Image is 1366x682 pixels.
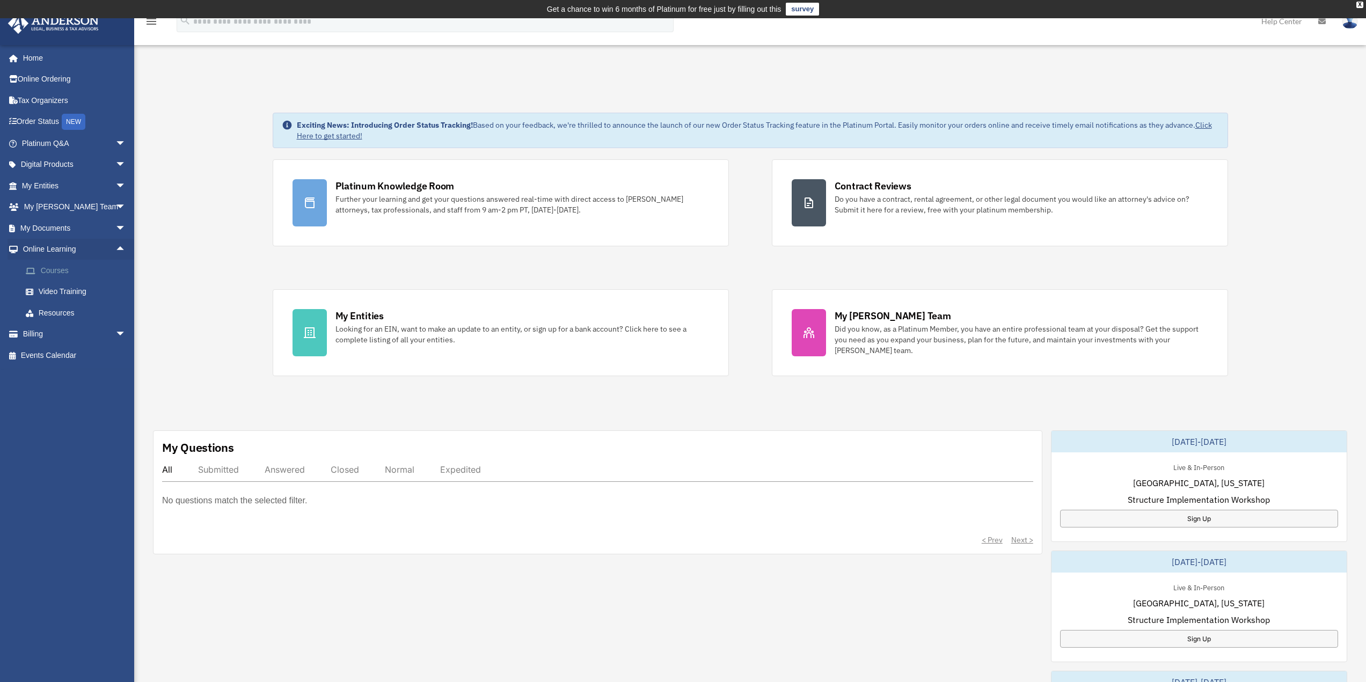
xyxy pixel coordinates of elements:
span: arrow_drop_down [115,217,137,239]
div: Answered [265,464,305,475]
div: Expedited [440,464,481,475]
div: My [PERSON_NAME] Team [835,309,951,322]
img: User Pic [1342,13,1358,29]
a: Home [8,47,137,69]
div: Contract Reviews [835,179,911,193]
div: [DATE]-[DATE] [1051,551,1347,573]
span: Structure Implementation Workshop [1128,613,1270,626]
span: [GEOGRAPHIC_DATA], [US_STATE] [1133,597,1265,610]
a: Platinum Knowledge Room Further your learning and get your questions answered real-time with dire... [273,159,729,246]
div: Submitted [198,464,239,475]
a: Order StatusNEW [8,111,142,133]
span: arrow_drop_down [115,175,137,197]
div: Normal [385,464,414,475]
a: Resources [15,302,142,324]
div: My Entities [335,309,384,322]
span: arrow_drop_up [115,239,137,261]
a: My [PERSON_NAME] Team Did you know, as a Platinum Member, you have an entire professional team at... [772,289,1228,376]
a: Sign Up [1060,510,1338,527]
a: My Entities Looking for an EIN, want to make an update to an entity, or sign up for a bank accoun... [273,289,729,376]
div: Do you have a contract, rental agreement, or other legal document you would like an attorney's ad... [835,194,1208,215]
div: Get a chance to win 6 months of Platinum for free just by filling out this [547,3,781,16]
div: Did you know, as a Platinum Member, you have an entire professional team at your disposal? Get th... [835,324,1208,356]
a: Billingarrow_drop_down [8,324,142,345]
div: Closed [331,464,359,475]
div: close [1356,2,1363,8]
i: menu [145,15,158,28]
a: Online Ordering [8,69,142,90]
a: My [PERSON_NAME] Teamarrow_drop_down [8,196,142,218]
span: Structure Implementation Workshop [1128,493,1270,506]
div: Further your learning and get your questions answered real-time with direct access to [PERSON_NAM... [335,194,709,215]
a: Sign Up [1060,630,1338,648]
span: [GEOGRAPHIC_DATA], [US_STATE] [1133,476,1265,489]
a: My Entitiesarrow_drop_down [8,175,142,196]
a: Digital Productsarrow_drop_down [8,154,142,175]
a: survey [786,3,819,16]
div: [DATE]-[DATE] [1051,431,1347,452]
p: No questions match the selected filter. [162,493,307,508]
span: arrow_drop_down [115,154,137,176]
span: arrow_drop_down [115,133,137,155]
a: Online Learningarrow_drop_up [8,239,142,260]
a: Courses [15,260,142,281]
a: My Documentsarrow_drop_down [8,217,142,239]
a: menu [145,19,158,28]
div: My Questions [162,439,234,456]
div: Based on your feedback, we're thrilled to announce the launch of our new Order Status Tracking fe... [297,120,1219,141]
div: All [162,464,172,475]
div: Looking for an EIN, want to make an update to an entity, or sign up for a bank account? Click her... [335,324,709,345]
span: arrow_drop_down [115,196,137,218]
i: search [179,14,191,26]
a: Events Calendar [8,344,142,366]
strong: Exciting News: Introducing Order Status Tracking! [297,120,473,130]
div: NEW [62,114,85,130]
span: arrow_drop_down [115,324,137,346]
div: Live & In-Person [1165,581,1233,592]
a: Contract Reviews Do you have a contract, rental agreement, or other legal document you would like... [772,159,1228,246]
img: Anderson Advisors Platinum Portal [5,13,102,34]
div: Platinum Knowledge Room [335,179,455,193]
a: Tax Organizers [8,90,142,111]
a: Platinum Q&Aarrow_drop_down [8,133,142,154]
div: Live & In-Person [1165,461,1233,472]
a: Click Here to get started! [297,120,1212,141]
a: Video Training [15,281,142,303]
